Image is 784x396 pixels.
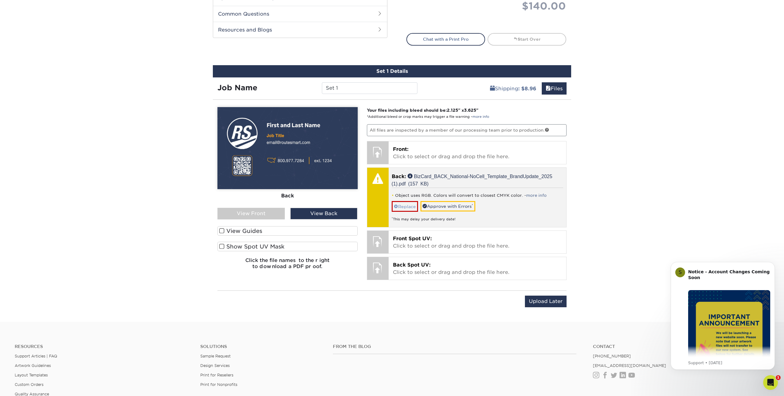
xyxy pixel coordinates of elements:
a: Files [542,82,567,95]
label: View Guides [217,226,358,236]
a: Artwork Guidelines [15,363,51,368]
a: Replace [392,201,418,212]
span: 1 [776,375,781,380]
small: *Additional bleed or crop marks may trigger a file warning – [367,115,489,119]
a: Design Services [200,363,230,368]
h4: Solutions [200,344,324,349]
div: This may delay your delivery date! [392,212,563,222]
a: Layout Templates [15,373,48,377]
span: 2.125 [447,108,458,113]
p: Click to select or drag and drop the file here. [393,261,562,276]
h2: Common Questions [213,6,387,22]
span: Front Spot UV: [393,236,432,241]
a: Print for Nonprofits [200,382,237,387]
li: Object uses RGB. Colors will convert to closest CMYK color. - [392,193,563,198]
a: Start Over [488,33,566,45]
iframe: Intercom live chat [763,375,778,390]
a: [PHONE_NUMBER] [593,354,631,358]
span: 3.625 [464,108,476,113]
div: Set 1 Details [213,65,571,77]
iframe: Intercom notifications message [661,253,784,379]
p: Click to select or drag and drop the file here. [393,235,562,250]
p: All files are inspected by a member of our processing team prior to production. [367,124,567,136]
a: Sample Request [200,354,231,358]
a: Approve with Errors* [420,201,475,211]
h4: Resources [15,344,191,349]
label: Show Spot UV Mask [217,242,358,251]
a: Chat with a Print Pro [406,33,485,45]
span: Back Spot UV: [393,262,431,268]
a: Shipping: $8.96 [486,82,540,95]
a: Support Articles | FAQ [15,354,57,358]
span: Front: [393,146,409,152]
span: shipping [490,86,495,92]
b: : $8.96 [518,86,536,92]
input: Enter a job name [322,82,417,94]
span: Back: [392,174,406,179]
iframe: Google Customer Reviews [2,377,52,394]
strong: Job Name [217,83,257,92]
h6: Click the file names to the right to download a PDF proof. [217,257,358,274]
a: more info [473,115,489,119]
p: Click to select or drag and drop the file here. [393,146,562,160]
span: files [546,86,551,92]
h2: Resources and Blogs [213,22,387,38]
div: View Front [217,208,285,219]
div: Back [217,189,358,202]
a: more info [526,193,547,198]
a: Print for Resellers [200,373,233,377]
h4: From the Blog [333,344,576,349]
a: Contact [593,344,769,349]
a: [EMAIL_ADDRESS][DOMAIN_NAME] [593,363,666,368]
div: View Back [290,208,358,219]
a: BizCard_BACK_National-NoCell_Template_BrandUpdate_2025 (1).pdf (157 KB) [392,174,552,186]
strong: Your files including bleed should be: " x " [367,108,478,113]
input: Upload Later [525,296,567,307]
